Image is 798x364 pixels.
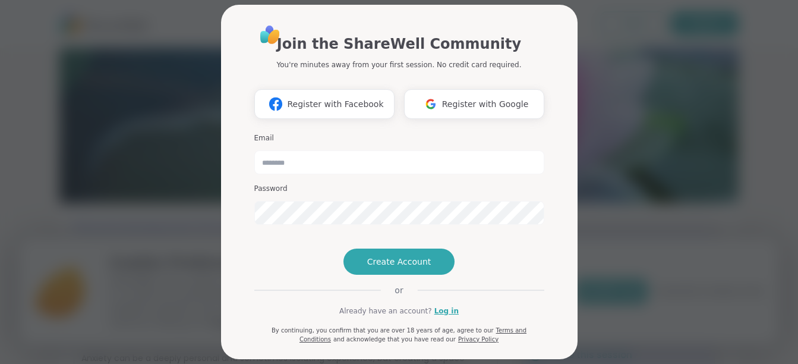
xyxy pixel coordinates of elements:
a: Privacy Policy [458,336,499,343]
img: ShareWell Logomark [264,93,287,115]
img: ShareWell Logomark [419,93,442,115]
span: By continuing, you confirm that you are over 18 years of age, agree to our [272,327,494,334]
span: or [380,284,417,296]
a: Terms and Conditions [299,327,526,343]
button: Create Account [343,249,455,275]
span: Register with Google [442,98,529,111]
h3: Email [254,133,544,143]
button: Register with Facebook [254,89,395,119]
span: Register with Facebook [287,98,383,111]
span: Already have an account? [339,306,432,316]
p: You're minutes away from your first session. No credit card required. [277,59,522,70]
span: Create Account [367,256,431,268]
img: ShareWell Logo [257,21,283,48]
h3: Password [254,184,544,194]
h1: Join the ShareWell Community [277,33,521,55]
span: and acknowledge that you have read our [333,336,456,343]
a: Log in [434,306,459,316]
button: Register with Google [404,89,544,119]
